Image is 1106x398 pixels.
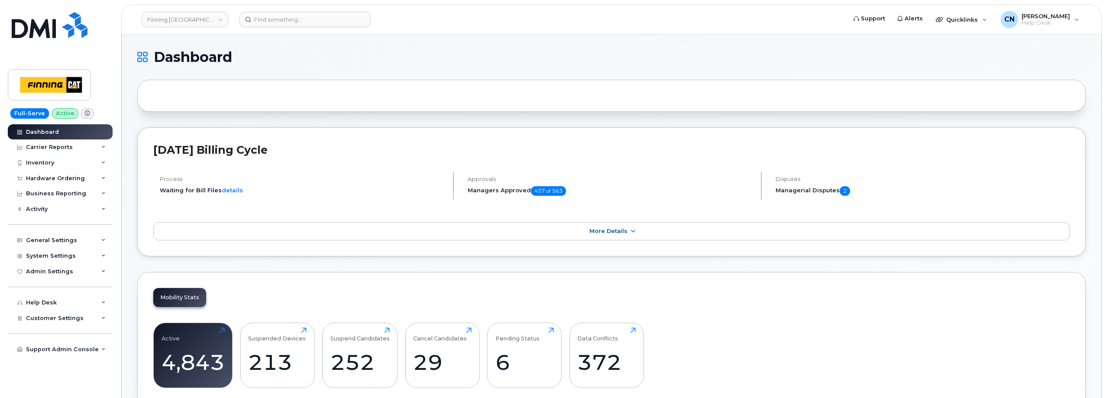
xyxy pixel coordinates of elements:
[840,186,850,196] span: 2
[160,176,446,182] h4: Process
[776,186,1070,196] h5: Managerial Disputes
[154,51,232,64] span: Dashboard
[495,349,554,375] div: 6
[531,186,566,196] span: 457 of 563
[160,186,446,194] li: Waiting for Bill Files
[589,228,627,234] span: More Details
[495,327,540,342] div: Pending Status
[577,327,618,342] div: Data Conflicts
[222,187,243,194] a: details
[162,327,180,342] div: Active
[248,327,306,342] div: Suspended Devices
[162,327,225,383] a: Active4,843
[162,349,225,375] div: 4,843
[413,327,472,383] a: Cancel Candidates29
[413,349,472,375] div: 29
[776,176,1070,182] h4: Disputes
[330,327,390,342] div: Suspend Candidates
[330,349,390,375] div: 252
[248,327,307,383] a: Suspended Devices213
[153,143,1070,156] h2: [DATE] Billing Cycle
[248,349,307,375] div: 213
[413,327,467,342] div: Cancel Candidates
[495,327,554,383] a: Pending Status6
[577,349,636,375] div: 372
[468,176,754,182] h4: Approvals
[577,327,636,383] a: Data Conflicts372
[468,186,754,196] h5: Managers Approved
[330,327,390,383] a: Suspend Candidates252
